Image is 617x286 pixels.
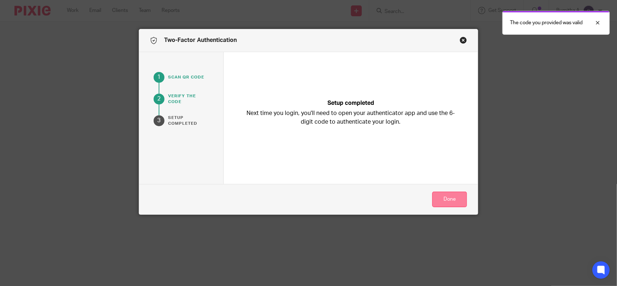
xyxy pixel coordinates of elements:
button: Done [432,192,467,207]
button: Close modal [460,37,467,44]
p: The code you provided was valid [510,19,583,26]
div: 3 [154,115,164,126]
div: 2 [154,94,164,104]
p: Next time you login, you'll need to open your authenticator app and use the 6-digit code to authe... [242,109,460,126]
div: 1 [154,72,164,83]
h2: Setup completed [327,99,374,107]
span: Two-Factor Authentication [164,37,237,43]
p: Setup completed [168,115,209,127]
p: Scan qr code [168,74,204,80]
p: verify the code [168,93,209,105]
